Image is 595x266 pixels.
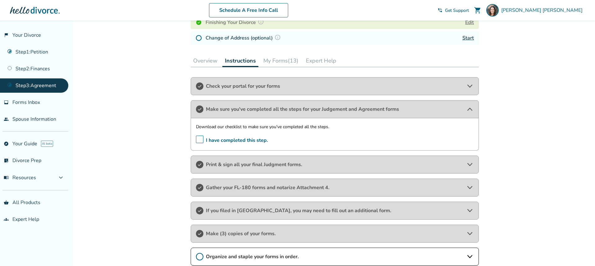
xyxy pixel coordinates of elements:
[196,136,268,145] span: I have completed this step.
[4,100,9,105] span: inbox
[222,54,258,67] button: Instructions
[4,217,9,222] span: groups
[206,184,464,191] span: Gather your FL-180 forms and notarize Attachment 4.
[12,99,40,106] span: Forms Inbox
[206,34,283,42] h4: Change of Address (optional)
[4,141,9,146] span: explore
[275,34,281,40] img: Question Mark
[196,35,202,41] img: Not Started
[564,236,595,266] iframe: Chat Widget
[4,174,36,181] span: Resources
[206,207,464,214] span: If you filed in [GEOGRAPHIC_DATA], you may need to fill out an additional form.
[445,7,469,13] span: Get Support
[206,230,464,237] span: Make (3) copies of your forms.
[4,158,9,163] span: list_alt_check
[261,54,301,67] button: My Forms(13)
[41,141,53,147] span: AI beta
[206,83,464,90] span: Check your portal for your forms
[4,117,9,122] span: people
[4,175,9,180] span: menu_book
[303,54,339,67] button: Expert Help
[438,7,469,13] a: phone_in_talkGet Support
[4,200,9,205] span: shopping_basket
[501,7,585,14] span: [PERSON_NAME] [PERSON_NAME]
[206,161,464,168] span: Print & sign all your final Judgment forms.
[191,54,220,67] button: Overview
[206,106,464,113] span: Make sure you've completed all the steps for your Judgement and Agreement forms
[57,174,65,181] span: expand_more
[209,3,288,17] a: Schedule A Free Info Call
[462,35,474,41] a: Start
[196,123,474,131] p: Download our checklist to make sure you've completed all the steps.
[206,253,464,260] span: Organize and staple your forms in order.
[474,7,481,14] span: shopping_cart
[438,8,443,13] span: phone_in_talk
[486,4,499,16] img: Molly Tafoya
[4,33,9,38] span: flag_2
